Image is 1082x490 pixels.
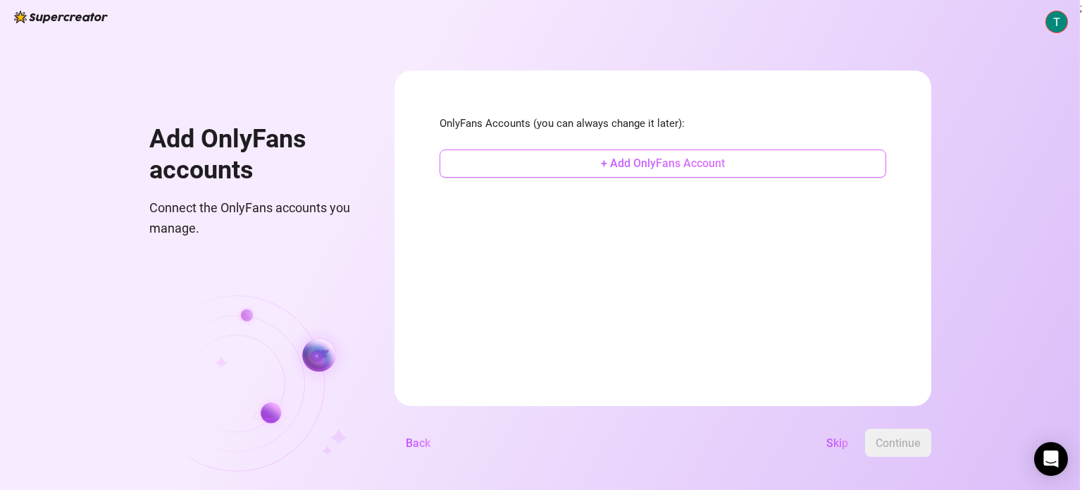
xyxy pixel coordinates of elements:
[1034,442,1068,476] div: Open Intercom Messenger
[826,436,848,450] span: Skip
[1046,11,1067,32] img: ACg8ocKE82jWFUZ3O8N6UHuLit10zuG6jZzBGkYWskmGyfV9XLbD-Q=s96-c
[815,429,859,457] button: Skip
[406,436,430,450] span: Back
[865,429,931,457] button: Continue
[149,124,361,185] h1: Add OnlyFans accounts
[14,11,108,23] img: logo
[394,429,442,457] button: Back
[149,198,361,238] span: Connect the OnlyFans accounts you manage.
[601,157,725,170] span: + Add OnlyFans Account
[440,116,886,133] span: OnlyFans Accounts (you can always change it later):
[440,149,886,178] button: + Add OnlyFans Account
